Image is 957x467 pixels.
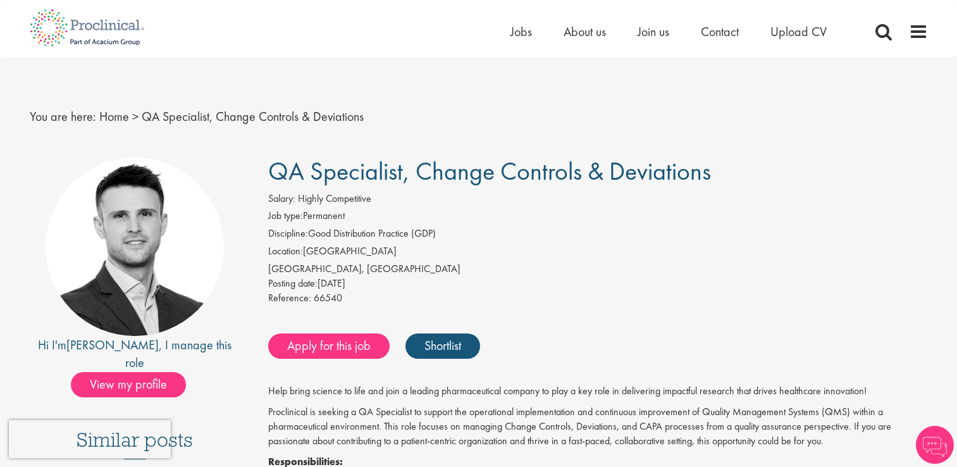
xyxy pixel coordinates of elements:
div: [GEOGRAPHIC_DATA], [GEOGRAPHIC_DATA] [268,262,928,277]
label: Salary: [268,192,295,206]
a: breadcrumb link [99,108,129,125]
p: Proclinical is seeking a QA Specialist to support the operational implementation and continuous i... [268,405,928,449]
a: Upload CV [770,23,827,40]
label: Reference: [268,291,311,306]
li: [GEOGRAPHIC_DATA] [268,244,928,262]
span: Posting date: [268,277,318,290]
p: Help bring science to life and join a leading pharmaceutical company to play a key role in delive... [268,384,928,399]
li: Permanent [268,209,928,227]
img: imeage of recruiter Joshua Godden [46,158,224,336]
div: Hi I'm , I manage this role [30,336,240,372]
label: Discipline: [268,227,308,241]
label: Job type: [268,209,303,223]
a: [PERSON_NAME] [66,337,159,353]
a: Apply for this job [268,333,390,359]
a: Join us [638,23,669,40]
img: Chatbot [916,426,954,464]
a: View my profile [71,375,199,391]
span: QA Specialist, Change Controls & Deviations [142,108,364,125]
a: Shortlist [405,333,480,359]
span: QA Specialist, Change Controls & Deviations [268,155,711,187]
li: Good Distribution Practice (GDP) [268,227,928,244]
span: > [132,108,139,125]
a: About us [564,23,606,40]
label: Location: [268,244,303,259]
div: [DATE] [268,277,928,291]
span: You are here: [30,108,96,125]
span: Highly Competitive [298,192,371,205]
span: View my profile [71,372,186,397]
span: 66540 [314,291,342,304]
iframe: reCAPTCHA [9,420,171,458]
a: Contact [701,23,739,40]
a: Jobs [510,23,532,40]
